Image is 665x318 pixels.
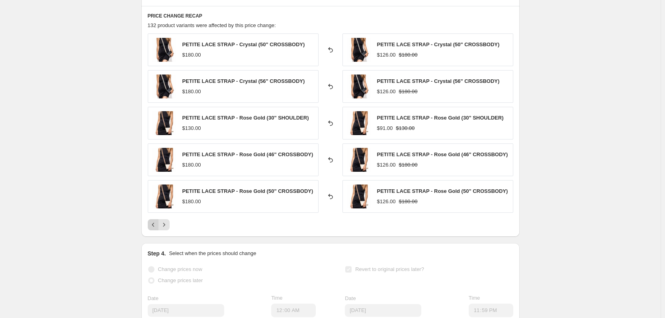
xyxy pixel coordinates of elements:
[271,304,316,317] input: 12:00
[148,219,159,230] button: Previous
[158,219,170,230] button: Next
[158,277,203,283] span: Change prices later
[347,185,371,208] img: A7403131_80x.jpg
[182,41,305,47] span: PETITE LACE STRAP - Crystal (50" CROSSBODY)
[377,188,508,194] span: PETITE LACE STRAP - Rose Gold (50" CROSSBODY)
[169,249,256,257] p: Select when the prices should change
[469,304,513,317] input: 12:00
[148,219,170,230] nav: Pagination
[148,304,224,317] input: 9/2/2025
[377,198,396,206] div: $126.00
[399,198,418,206] strike: $180.00
[396,124,415,132] strike: $130.00
[152,75,176,98] img: A7403065_80x.jpg
[347,148,371,172] img: A7403131_80x.jpg
[148,13,513,19] h6: PRICE CHANGE RECAP
[182,51,201,59] div: $180.00
[158,266,202,272] span: Change prices now
[347,111,371,135] img: A7403131_80x.jpg
[148,249,166,257] h2: Step 4.
[377,88,396,96] div: $126.00
[152,185,176,208] img: A7403131_80x.jpg
[399,161,418,169] strike: $180.00
[182,124,201,132] div: $130.00
[469,295,480,301] span: Time
[345,304,421,317] input: 9/2/2025
[347,75,371,98] img: A7403065_80x.jpg
[182,78,305,84] span: PETITE LACE STRAP - Crystal (56" CROSSBODY)
[399,51,418,59] strike: $180.00
[377,41,500,47] span: PETITE LACE STRAP - Crystal (50" CROSSBODY)
[377,151,508,157] span: PETITE LACE STRAP - Rose Gold (46" CROSSBODY)
[148,22,276,28] span: 132 product variants were affected by this price change:
[182,161,201,169] div: $180.00
[148,295,158,301] span: Date
[182,115,309,121] span: PETITE LACE STRAP - Rose Gold (30" SHOULDER)
[152,38,176,62] img: A7403065_80x.jpg
[355,266,424,272] span: Revert to original prices later?
[182,151,313,157] span: PETITE LACE STRAP - Rose Gold (46" CROSSBODY)
[377,115,504,121] span: PETITE LACE STRAP - Rose Gold (30" SHOULDER)
[377,78,500,84] span: PETITE LACE STRAP - Crystal (56" CROSSBODY)
[345,295,356,301] span: Date
[152,148,176,172] img: A7403131_80x.jpg
[182,198,201,206] div: $180.00
[377,124,393,132] div: $91.00
[347,38,371,62] img: A7403065_80x.jpg
[399,88,418,96] strike: $180.00
[182,188,313,194] span: PETITE LACE STRAP - Rose Gold (50" CROSSBODY)
[152,111,176,135] img: A7403131_80x.jpg
[271,295,282,301] span: Time
[377,161,396,169] div: $126.00
[182,88,201,96] div: $180.00
[377,51,396,59] div: $126.00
